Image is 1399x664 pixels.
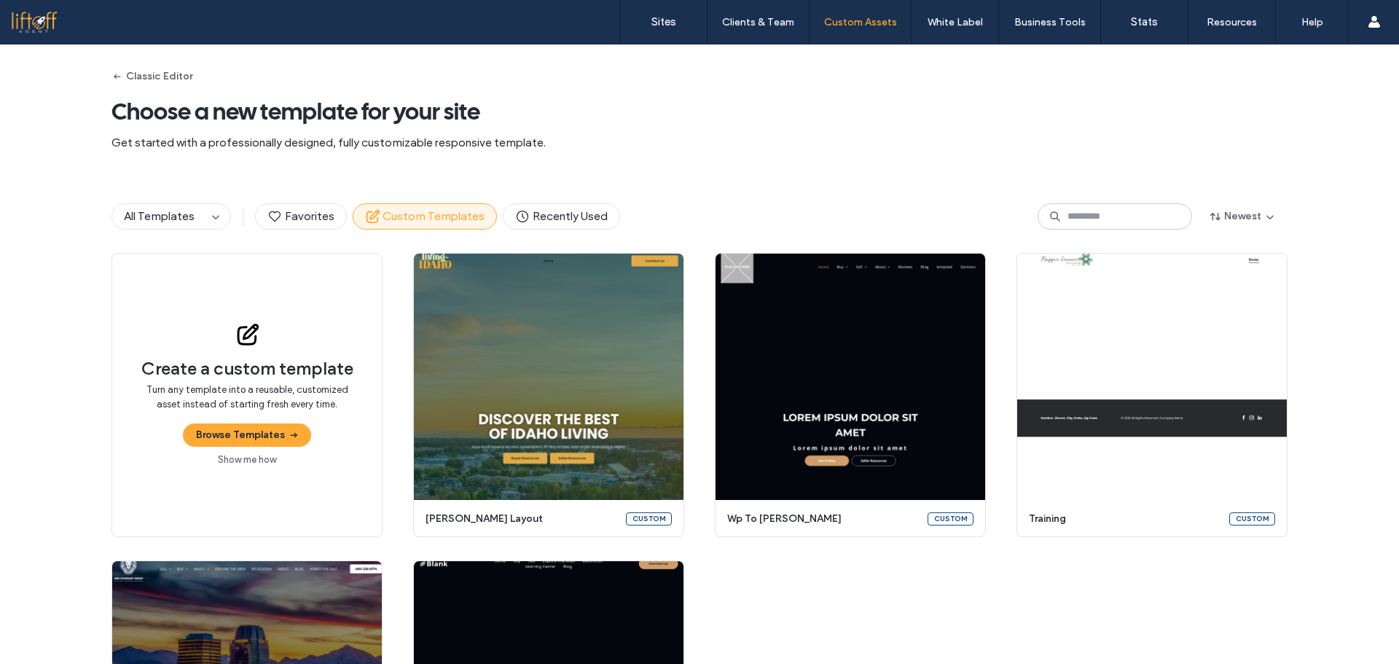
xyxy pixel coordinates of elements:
[1131,15,1158,28] label: Stats
[503,203,620,230] button: Recently Used
[111,135,1288,151] span: Get started with a professionally designed, fully customizable responsive template.
[626,512,672,526] div: Custom
[651,15,676,28] label: Sites
[353,203,497,230] button: Custom Templates
[141,358,353,380] span: Create a custom template
[722,16,794,28] label: Clients & Team
[1229,512,1275,526] div: Custom
[727,512,919,526] span: wp to [PERSON_NAME]
[218,453,276,467] a: Show me how
[365,208,485,224] span: Custom Templates
[112,204,207,229] button: All Templates
[1198,205,1288,228] button: Newest
[515,208,608,224] span: Recently Used
[928,512,973,526] div: Custom
[111,97,1288,126] span: Choose a new template for your site
[1207,16,1257,28] label: Resources
[1301,16,1323,28] label: Help
[1029,512,1220,526] span: training
[1014,16,1086,28] label: Business Tools
[255,203,347,230] button: Favorites
[183,423,311,447] button: Browse Templates
[267,208,334,224] span: Favorites
[111,65,192,88] button: Classic Editor
[124,209,195,223] span: All Templates
[141,383,353,412] span: Turn any template into a reusable, customized asset instead of starting fresh every time.
[824,16,897,28] label: Custom Assets
[928,16,983,28] label: White Label
[426,512,617,526] span: [PERSON_NAME] layout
